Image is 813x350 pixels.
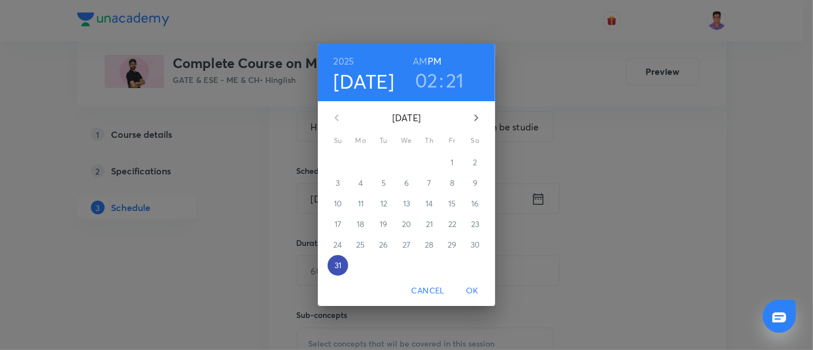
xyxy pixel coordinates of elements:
[413,53,427,69] button: AM
[350,111,463,125] p: [DATE]
[328,255,348,276] button: 31
[446,68,464,92] button: 21
[334,69,394,93] button: [DATE]
[350,135,371,146] span: Mo
[419,135,440,146] span: Th
[334,53,354,69] button: 2025
[465,135,485,146] span: Sa
[459,284,486,298] span: OK
[428,53,441,69] button: PM
[415,68,438,92] button: 02
[454,280,491,301] button: OK
[442,135,463,146] span: Fr
[407,280,449,301] button: Cancel
[373,135,394,146] span: Tu
[412,284,445,298] span: Cancel
[439,68,444,92] h3: :
[396,135,417,146] span: We
[328,135,348,146] span: Su
[334,260,341,271] p: 31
